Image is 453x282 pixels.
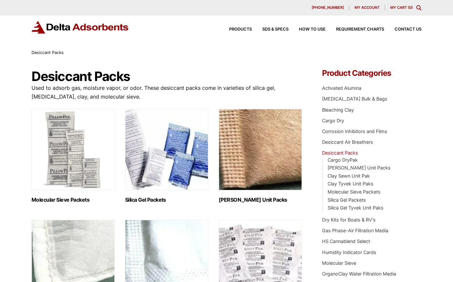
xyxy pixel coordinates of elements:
span: Products [229,27,252,32]
img: Silica Gel Packets [125,109,208,190]
a: Silica Gel Packets [328,197,366,203]
span: Contact Us [395,27,421,32]
a: OrganoClay Water Filtration Media [322,271,396,276]
img: Clay Kraft Unit Packs [219,109,302,190]
a: Molecular Sieve [322,260,356,266]
span: 0 [409,5,411,10]
img: Molecular Sieve Packets [32,109,115,190]
a: Clay Tyvek Unit Paks [328,181,373,186]
span: SDS & SPECS [262,27,289,32]
a: How to Use [289,27,326,32]
a: [PERSON_NAME] Unit Packs [328,165,391,170]
span: My account [355,6,380,9]
a: Clay Sewn Unit Pak [328,173,370,179]
a: Activated Alumina [322,85,361,91]
h2: [PERSON_NAME] Unit Packs [219,197,302,203]
a: My account [349,5,385,10]
a: Visit product category Molecular Sieve Packets [32,109,115,203]
h2: Molecular Sieve Packets [32,197,115,203]
a: Molecular Sieve Packets [328,189,381,195]
a: Products [219,27,252,32]
a: Contact Us [384,27,421,32]
h1: Desiccant Packs [32,69,303,84]
a: Visit product category Silica Gel Packets [125,109,208,203]
p: Used to adsorb gas, moisture vapor, or odor. These desiccant packs come in varieties of silica ge... [32,84,303,101]
a: Bleaching Clay [322,107,354,113]
a: Dry Kits for Boats & RV's [322,217,376,222]
a: HS Cannablend Select [322,238,370,244]
a: Humidity Indicator Cards [322,249,376,255]
h2: Silica Gel Packets [125,197,208,203]
a: Requirement Charts [326,27,384,32]
span: How to Use [299,27,326,32]
a: [PHONE_NUMBER] [306,5,349,10]
a: Desiccant Air Breathers [322,139,373,145]
img: Delta Adsorbents [32,21,129,34]
a: Desiccant Packs [322,150,358,155]
a: Cargo Dry [322,118,344,123]
a: Silica Gel Tyvek Unit Paks [328,205,383,210]
span: [PHONE_NUMBER] [312,6,344,9]
a: Cargo DryPak [328,157,358,163]
a: SDS & SPECS [252,27,289,32]
span: Requirement Charts [336,27,384,32]
a: Corrosion Inhibitors and Films [322,128,387,134]
a: Visit product category Clay Kraft Unit Packs [219,109,302,203]
span: Desiccant Packs [32,50,64,55]
a: Gas Phase-Air Filtration Media [322,228,388,233]
h4: Product Categories [322,69,421,77]
a: My Cart (0) [390,5,413,10]
div: Toggle Modal Content [416,5,421,10]
a: [MEDICAL_DATA] Bulk & Bags [322,96,387,101]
